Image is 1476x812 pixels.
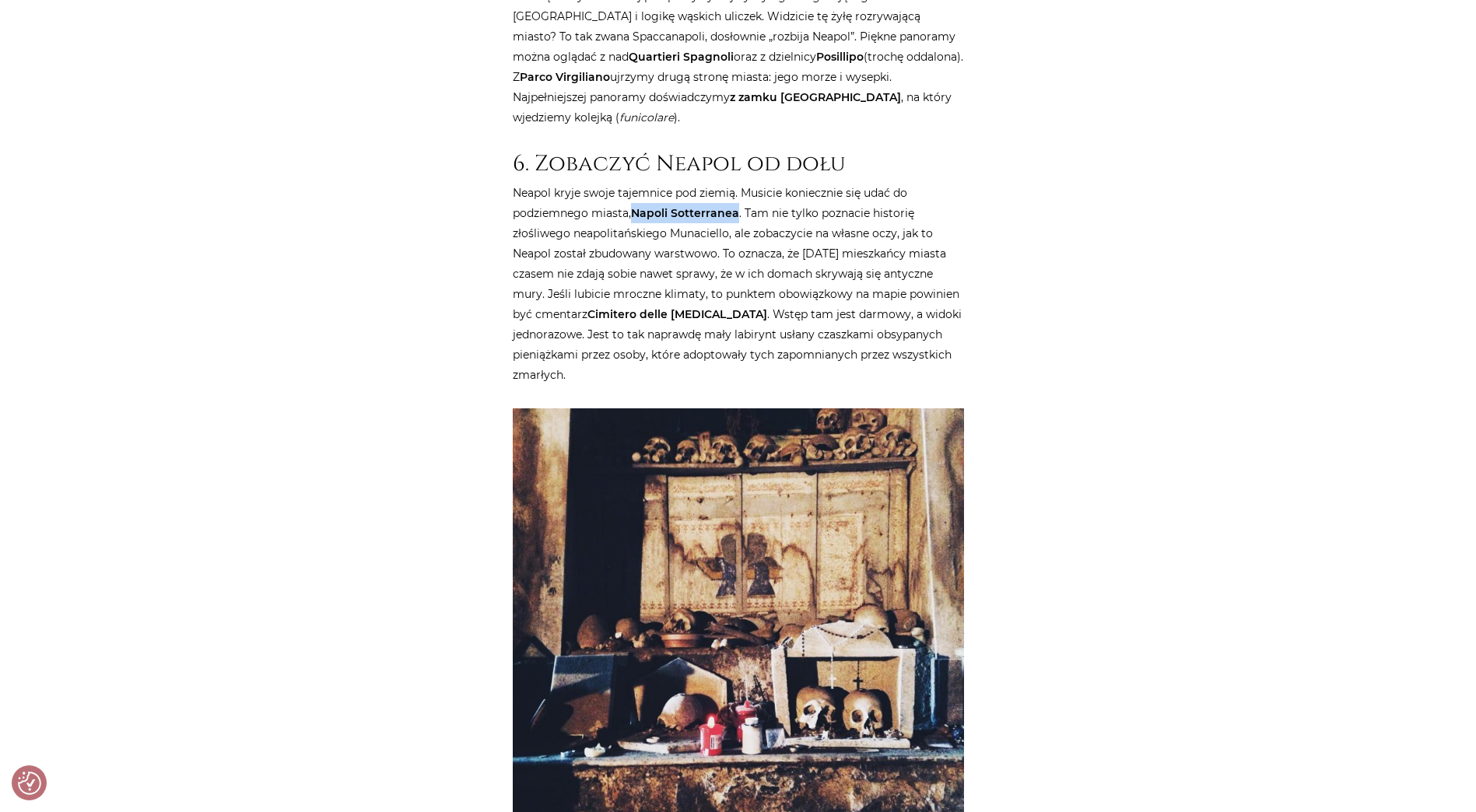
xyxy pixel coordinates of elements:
[513,183,964,385] p: Neapol kryje swoje tajemnice pod ziemią. Musicie koniecznie się udać do podziemnego miasta, . Tam...
[631,206,739,220] strong: Napoli Sotterranea
[18,772,41,795] button: Preferencje co do zgód
[587,307,767,321] strong: Cimitero delle [MEDICAL_DATA]
[18,772,41,795] img: Revisit consent button
[816,50,864,64] strong: Posillipo
[629,50,734,64] strong: Quartieri Spagnoli
[513,151,964,177] h2: 6. Zobaczyć Neapol od dołu
[619,110,674,124] em: funicolare
[730,90,901,104] strong: z zamku [GEOGRAPHIC_DATA]
[520,70,610,84] strong: Parco Virgiliano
